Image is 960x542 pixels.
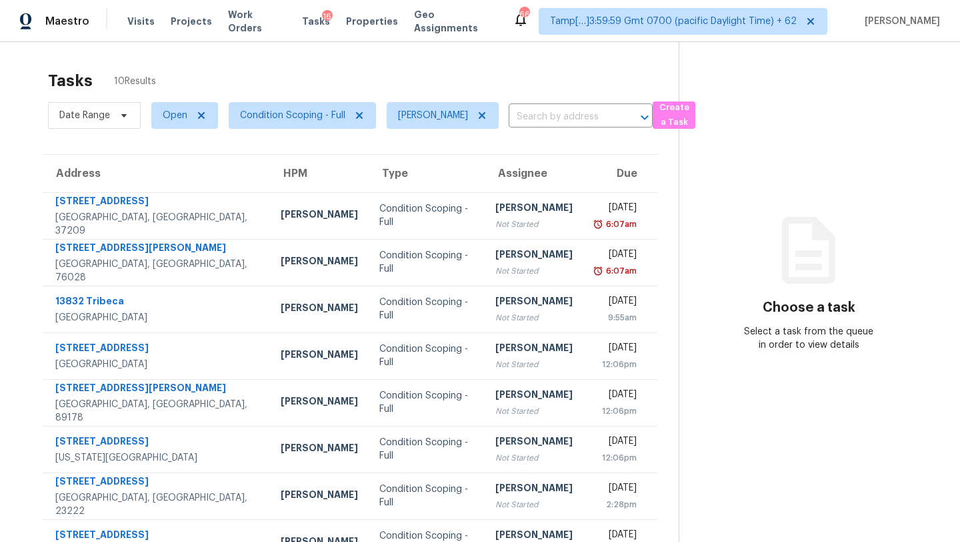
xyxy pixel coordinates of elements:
[653,101,695,129] button: Create a Task
[594,294,637,311] div: [DATE]
[281,441,358,458] div: [PERSON_NAME]
[594,435,637,451] div: [DATE]
[55,381,259,398] div: [STREET_ADDRESS][PERSON_NAME]
[495,388,573,404] div: [PERSON_NAME]
[495,201,573,218] div: [PERSON_NAME]
[55,358,259,371] div: [GEOGRAPHIC_DATA]
[322,10,333,23] div: 16
[509,107,615,127] input: Search by address
[594,311,637,324] div: 9:55am
[594,341,637,358] div: [DATE]
[270,155,369,192] th: HPM
[379,249,474,276] div: Condition Scoping - Full
[414,8,497,35] span: Geo Assignments
[55,435,259,451] div: [STREET_ADDRESS]
[45,15,89,28] span: Maestro
[594,388,637,404] div: [DATE]
[594,358,637,371] div: 12:06pm
[398,109,468,122] span: [PERSON_NAME]
[302,17,330,26] span: Tasks
[495,358,573,371] div: Not Started
[281,208,358,224] div: [PERSON_NAME]
[55,398,259,425] div: [GEOGRAPHIC_DATA], [GEOGRAPHIC_DATA], 89178
[369,155,485,192] th: Type
[495,248,573,264] div: [PERSON_NAME]
[594,498,637,511] div: 2:28pm
[593,218,603,231] img: Overdue Alarm Icon
[43,155,270,192] th: Address
[495,294,573,311] div: [PERSON_NAME]
[114,75,156,88] span: 10 Results
[281,301,358,318] div: [PERSON_NAME]
[55,491,259,518] div: [GEOGRAPHIC_DATA], [GEOGRAPHIC_DATA], 23222
[55,451,259,465] div: [US_STATE][GEOGRAPHIC_DATA]
[281,394,358,411] div: [PERSON_NAME]
[163,109,187,122] span: Open
[594,248,637,264] div: [DATE]
[495,218,573,231] div: Not Started
[635,108,654,127] button: Open
[485,155,583,192] th: Assignee
[379,389,474,416] div: Condition Scoping - Full
[379,436,474,463] div: Condition Scoping - Full
[171,15,212,28] span: Projects
[495,451,573,465] div: Not Started
[594,451,637,465] div: 12:06pm
[228,8,286,35] span: Work Orders
[659,100,689,131] span: Create a Task
[495,435,573,451] div: [PERSON_NAME]
[379,296,474,322] div: Condition Scoping - Full
[55,475,259,491] div: [STREET_ADDRESS]
[519,8,529,21] div: 662
[281,488,358,505] div: [PERSON_NAME]
[495,341,573,358] div: [PERSON_NAME]
[48,74,93,87] h2: Tasks
[763,301,855,314] h3: Choose a task
[55,341,259,358] div: [STREET_ADDRESS]
[550,15,797,28] span: Tamp[…]3:59:59 Gmt 0700 (pacific Daylight Time) + 62
[240,109,345,122] span: Condition Scoping - Full
[594,201,637,218] div: [DATE]
[594,404,637,418] div: 12:06pm
[594,481,637,498] div: [DATE]
[603,264,637,278] div: 6:07am
[281,348,358,364] div: [PERSON_NAME]
[55,258,259,284] div: [GEOGRAPHIC_DATA], [GEOGRAPHIC_DATA], 76028
[379,483,474,509] div: Condition Scoping - Full
[859,15,940,28] span: [PERSON_NAME]
[55,294,259,311] div: 13832 Tribeca
[495,311,573,324] div: Not Started
[55,211,259,238] div: [GEOGRAPHIC_DATA], [GEOGRAPHIC_DATA], 37209
[744,325,874,352] div: Select a task from the queue in order to view details
[55,241,259,258] div: [STREET_ADDRESS][PERSON_NAME]
[346,15,398,28] span: Properties
[127,15,155,28] span: Visits
[55,311,259,324] div: [GEOGRAPHIC_DATA]
[495,404,573,418] div: Not Started
[495,264,573,278] div: Not Started
[379,342,474,369] div: Condition Scoping - Full
[379,202,474,229] div: Condition Scoping - Full
[281,254,358,271] div: [PERSON_NAME]
[55,194,259,211] div: [STREET_ADDRESS]
[59,109,110,122] span: Date Range
[603,218,637,231] div: 6:07am
[583,155,657,192] th: Due
[495,481,573,498] div: [PERSON_NAME]
[593,264,603,278] img: Overdue Alarm Icon
[495,498,573,511] div: Not Started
